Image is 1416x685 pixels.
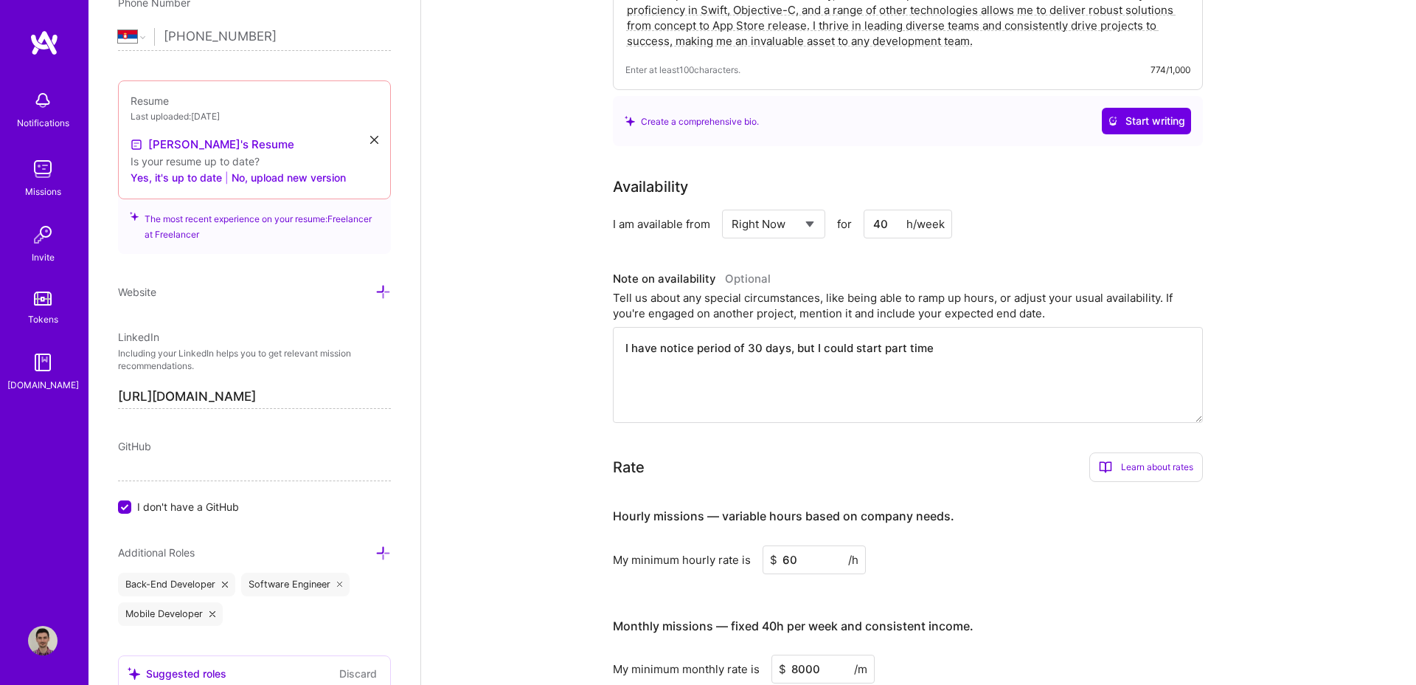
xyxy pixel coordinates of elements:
[118,286,156,298] span: Website
[370,136,378,144] i: icon Close
[28,626,58,655] img: User Avatar
[1099,461,1112,474] i: icon BookOpen
[625,62,740,78] span: Enter at least 100 characters.
[1108,116,1118,126] i: icon CrystalBallWhite
[771,655,875,684] input: XXX
[613,327,1203,423] textarea: I have notice period of 30 days, but I could start part time
[232,169,346,187] button: No, upload new version
[613,216,710,232] div: I am available from
[131,139,142,151] img: Resume
[28,220,58,249] img: Invite
[613,290,1203,321] div: Tell us about any special circumstances, like being able to ramp up hours, or adjust your usual a...
[779,661,786,677] span: $
[854,661,867,677] span: /m
[32,249,55,265] div: Invite
[613,268,771,290] div: Note on availability
[128,667,140,680] i: icon SuggestedTeams
[625,114,759,129] div: Create a comprehensive bio.
[164,16,391,58] input: +1 (000) 000-0000
[128,666,226,681] div: Suggested roles
[7,377,79,393] div: [DOMAIN_NAME]
[241,573,350,596] div: Software Engineer
[131,94,169,107] span: Resume
[118,348,391,373] p: Including your LinkedIn helps you to get relevant mission recommendations.
[17,115,69,131] div: Notifications
[118,573,235,596] div: Back-End Developer
[130,211,139,221] i: icon SuggestedTeams
[24,626,61,655] a: User Avatar
[1102,108,1191,134] button: Start writing
[1108,114,1185,128] span: Start writing
[613,509,954,523] h4: Hourly missions — variable hours based on company needs.
[118,440,151,452] span: GitHub
[625,116,635,126] i: icon SuggestedTeams
[1150,62,1190,78] div: 774/1,000
[137,499,239,514] span: I don't have a GitHub
[837,216,852,232] span: for
[118,331,159,343] span: LinkedIn
[29,30,59,56] img: logo
[337,582,343,588] i: icon Close
[335,665,381,682] button: Discard
[209,611,215,617] i: icon Close
[906,216,945,232] div: h/week
[222,582,228,588] i: icon Close
[28,311,58,327] div: Tokens
[770,552,777,568] span: $
[131,154,378,169] div: Is your resume up to date?
[613,176,688,198] div: Availability
[613,552,751,568] div: My minimum hourly rate is
[225,170,229,185] span: |
[613,619,974,633] h4: Monthly missions — fixed 40h per week and consistent income.
[118,602,223,626] div: Mobile Developer
[131,109,378,124] div: Last uploaded: [DATE]
[118,190,391,254] div: The most recent experience on your resume: Freelancer at Freelancer
[28,348,58,377] img: guide book
[864,210,952,238] input: XX
[118,546,195,559] span: Additional Roles
[131,136,294,154] a: [PERSON_NAME]'s Resume
[613,456,645,478] div: Rate
[848,552,858,568] span: /h
[28,86,58,115] img: bell
[131,169,222,187] button: Yes, it's up to date
[613,661,760,677] div: My minimum monthly rate is
[28,154,58,184] img: teamwork
[25,184,61,199] div: Missions
[725,272,771,286] span: Optional
[763,545,866,574] input: XXX
[1089,452,1203,482] div: Learn about rates
[34,292,52,306] img: tokens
